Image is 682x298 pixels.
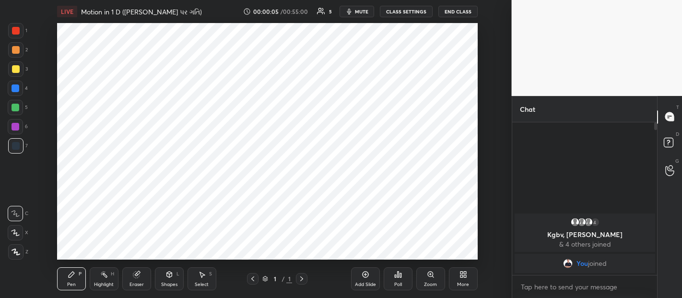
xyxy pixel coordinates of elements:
div: Shapes [161,282,177,287]
div: More [457,282,469,287]
button: End Class [438,6,478,17]
img: b9b8c977c0ad43fea1605c3bc145410e.jpg [563,259,573,268]
div: LIVE [57,6,77,17]
button: CLASS SETTINGS [380,6,433,17]
div: Pen [67,282,76,287]
p: Chat [512,96,543,122]
div: C [8,206,28,221]
div: 1 [270,276,280,282]
div: 2 [8,42,28,58]
div: 4 [8,81,28,96]
div: 7 [8,138,28,154]
div: 3 [8,61,28,77]
div: 1 [286,274,292,283]
div: X [8,225,28,240]
h4: Motion in 1 D ([PERSON_NAME] પર ગતિ) [81,7,202,16]
div: S [209,272,212,276]
div: Highlight [94,282,114,287]
p: G [675,157,679,165]
div: grid [512,212,658,275]
div: 5 [329,9,332,14]
div: H [111,272,114,276]
span: joined [588,260,607,267]
div: Eraser [129,282,144,287]
span: mute [355,8,368,15]
p: T [676,104,679,111]
p: & 4 others joined [520,240,649,248]
span: You [576,260,588,267]
div: Add Slide [355,282,376,287]
div: L [176,272,179,276]
div: 4 [590,217,600,227]
div: 5 [8,100,28,115]
div: Zoom [424,282,437,287]
p: D [676,131,679,138]
img: default.png [583,217,593,227]
div: Poll [394,282,402,287]
img: default.png [570,217,579,227]
div: P [79,272,82,276]
div: 6 [8,119,28,134]
div: Select [195,282,209,287]
img: default.png [576,217,586,227]
div: 1 [8,23,27,38]
button: mute [340,6,374,17]
div: / [282,276,284,282]
div: Z [8,244,28,260]
p: Kgbv, [PERSON_NAME] [520,231,649,238]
